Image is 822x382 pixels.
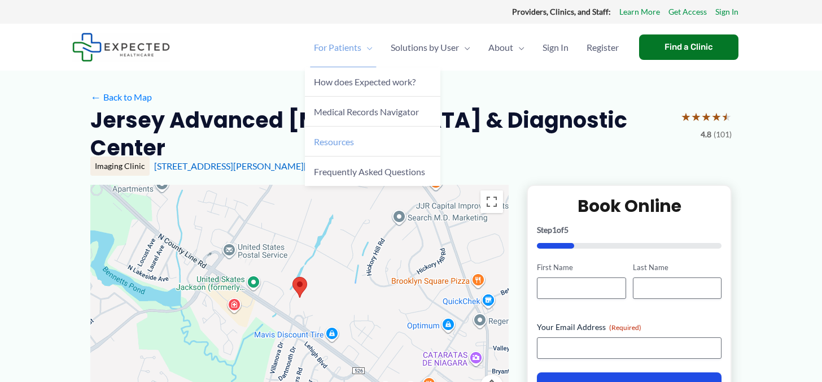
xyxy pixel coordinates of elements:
[578,28,628,67] a: Register
[488,28,513,67] span: About
[552,225,557,235] span: 1
[543,28,569,67] span: Sign In
[305,97,440,127] a: Medical Records Navigator
[480,190,503,213] button: Toggle fullscreen view
[633,262,722,273] label: Last Name
[72,33,170,62] img: Expected Healthcare Logo - side, dark font, small
[715,5,738,19] a: Sign In
[305,28,382,67] a: For PatientsMenu Toggle
[459,28,470,67] span: Menu Toggle
[305,28,628,67] nav: Primary Site Navigation
[154,160,374,171] a: [STREET_ADDRESS][PERSON_NAME][PERSON_NAME]
[314,136,354,147] span: Resources
[361,28,373,67] span: Menu Toggle
[90,157,150,176] div: Imaging Clinic
[701,127,711,142] span: 4.8
[479,28,534,67] a: AboutMenu Toggle
[314,106,419,117] span: Medical Records Navigator
[90,89,152,106] a: ←Back to Map
[90,92,101,102] span: ←
[537,226,722,234] p: Step of
[691,106,701,127] span: ★
[587,28,619,67] span: Register
[537,195,722,217] h2: Book Online
[609,323,641,332] span: (Required)
[90,106,672,162] h2: Jersey Advanced [MEDICAL_DATA] & Diagnostic Center
[305,127,440,157] a: Resources
[534,28,578,67] a: Sign In
[305,67,440,97] a: How does Expected work?
[537,262,626,273] label: First Name
[714,127,732,142] span: (101)
[668,5,707,19] a: Get Access
[619,5,660,19] a: Learn More
[314,76,416,87] span: How does Expected work?
[513,28,524,67] span: Menu Toggle
[564,225,569,235] span: 5
[382,28,479,67] a: Solutions by UserMenu Toggle
[701,106,711,127] span: ★
[722,106,732,127] span: ★
[314,166,425,177] span: Frequently Asked Questions
[639,34,738,60] a: Find a Clinic
[537,322,722,333] label: Your Email Address
[711,106,722,127] span: ★
[512,7,611,16] strong: Providers, Clinics, and Staff:
[305,157,440,186] a: Frequently Asked Questions
[314,28,361,67] span: For Patients
[681,106,691,127] span: ★
[391,28,459,67] span: Solutions by User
